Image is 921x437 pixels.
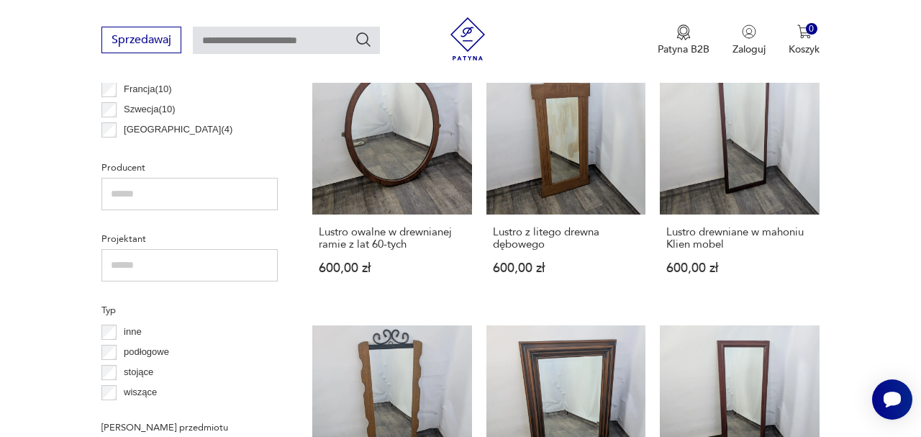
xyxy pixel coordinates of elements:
p: Francja ( 10 ) [124,81,172,97]
iframe: Smartsupp widget button [872,379,912,420]
img: Ikona koszyka [797,24,812,39]
p: podłogowe [124,344,169,360]
p: Projektant [101,231,278,247]
a: Lustro z litego drewna dębowegoLustro z litego drewna dębowego600,00 zł [486,55,646,302]
a: Lustro drewniane w mahoniu Klien mobelLustro drewniane w mahoniu Klien mobel600,00 zł [660,55,820,302]
button: Sprzedawaj [101,27,181,53]
img: Patyna - sklep z meblami i dekoracjami vintage [446,17,489,60]
p: Szwecja ( 10 ) [124,102,176,117]
img: Ikonka użytkownika [742,24,756,39]
a: Sprzedawaj [101,36,181,46]
img: Ikona medalu [676,24,691,40]
button: Patyna B2B [658,24,709,56]
p: Zaloguj [732,42,766,56]
button: Szukaj [355,31,372,48]
p: inne [124,324,142,340]
a: Ikona medaluPatyna B2B [658,24,709,56]
p: Patyna B2B [658,42,709,56]
p: [GEOGRAPHIC_DATA] ( 4 ) [124,122,232,138]
p: stojące [124,364,153,380]
p: 600,00 zł [666,262,813,274]
h3: Lustro drewniane w mahoniu Klien mobel [666,226,813,251]
a: Lustro owalne w drewnianej ramie z lat 60-tychLustro owalne w drewnianej ramie z lat 60-tych600,0... [312,55,472,302]
p: 600,00 zł [319,262,466,274]
p: wiszące [124,384,157,400]
p: Koszyk [789,42,820,56]
p: 600,00 zł [493,262,640,274]
button: Zaloguj [732,24,766,56]
p: Hiszpania ( 4 ) [124,142,176,158]
p: Typ [101,302,278,318]
h3: Lustro owalne w drewnianej ramie z lat 60-tych [319,226,466,251]
button: 0Koszyk [789,24,820,56]
p: [PERSON_NAME] przedmiotu [101,420,278,436]
p: Producent [101,160,278,176]
h3: Lustro z litego drewna dębowego [493,226,640,251]
div: 0 [806,23,818,35]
